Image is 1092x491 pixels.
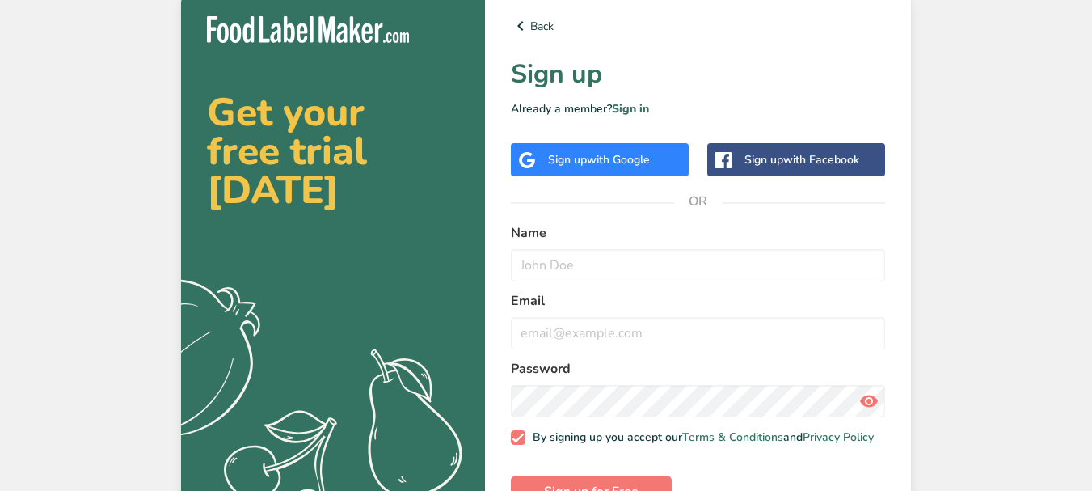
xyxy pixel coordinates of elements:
[511,359,885,379] label: Password
[511,16,885,36] a: Back
[674,177,723,226] span: OR
[511,55,885,94] h1: Sign up
[511,291,885,311] label: Email
[548,151,650,168] div: Sign up
[511,100,885,117] p: Already a member?
[511,249,885,281] input: John Doe
[511,223,885,243] label: Name
[803,430,874,445] a: Privacy Policy
[511,317,885,349] input: email@example.com
[682,430,783,445] a: Terms & Conditions
[207,16,409,43] img: Food Label Maker
[744,151,859,168] div: Sign up
[587,152,650,167] span: with Google
[783,152,859,167] span: with Facebook
[207,93,459,210] h2: Get your free trial [DATE]
[612,101,649,116] a: Sign in
[525,430,875,445] span: By signing up you accept our and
